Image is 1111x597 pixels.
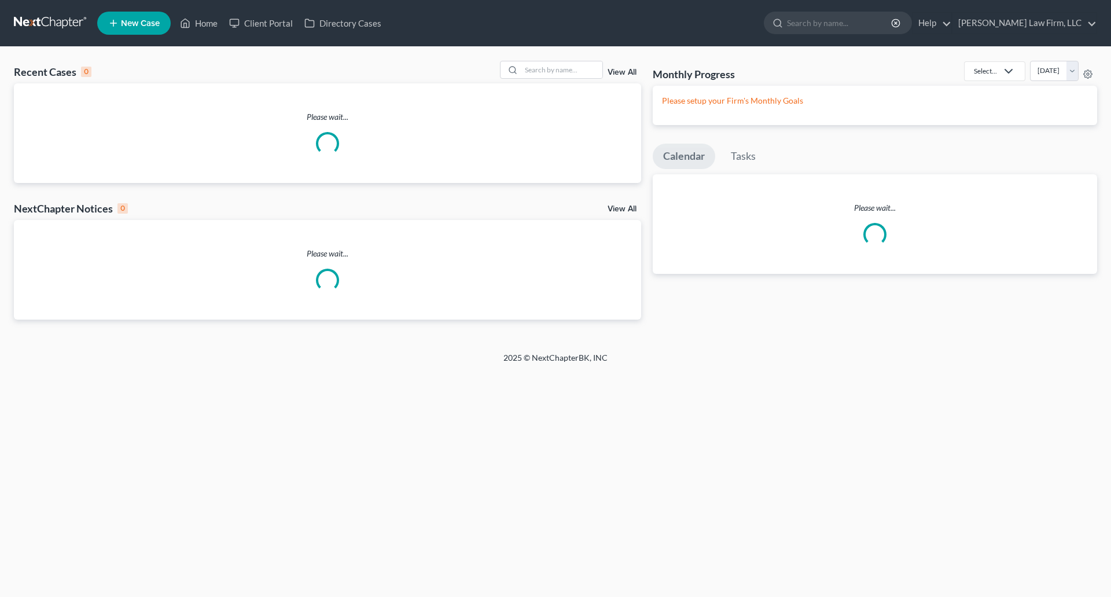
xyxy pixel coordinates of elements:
[952,13,1097,34] a: [PERSON_NAME] Law Firm, LLC
[787,12,893,34] input: Search by name...
[14,65,91,79] div: Recent Cases
[521,61,602,78] input: Search by name...
[14,248,641,259] p: Please wait...
[974,66,997,76] div: Select...
[608,68,637,76] a: View All
[608,205,637,213] a: View All
[117,203,128,214] div: 0
[913,13,951,34] a: Help
[14,111,641,123] p: Please wait...
[121,19,160,28] span: New Case
[720,144,766,169] a: Tasks
[223,13,299,34] a: Client Portal
[226,352,885,373] div: 2025 © NextChapterBK, INC
[653,144,715,169] a: Calendar
[81,67,91,77] div: 0
[14,202,128,215] div: NextChapter Notices
[662,95,1088,107] p: Please setup your Firm's Monthly Goals
[653,202,1097,214] p: Please wait...
[653,67,735,81] h3: Monthly Progress
[299,13,387,34] a: Directory Cases
[174,13,223,34] a: Home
